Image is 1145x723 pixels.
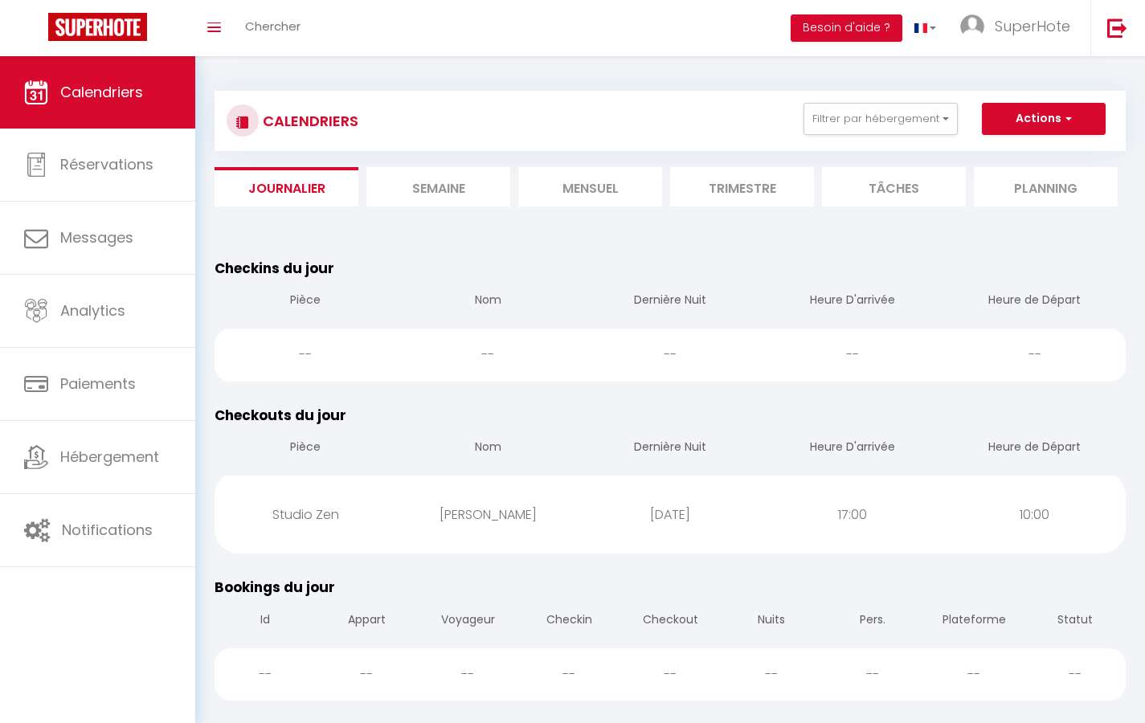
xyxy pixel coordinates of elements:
[995,16,1070,36] span: SuperHote
[60,82,143,102] span: Calendriers
[791,14,902,42] button: Besoin d'aide ?
[721,648,822,701] div: --
[215,259,334,278] span: Checkins du jour
[60,374,136,394] span: Paiements
[822,167,966,206] li: Tâches
[13,6,61,55] button: Ouvrir le widget de chat LiveChat
[417,648,518,701] div: --
[62,520,153,540] span: Notifications
[923,598,1024,644] th: Plateforme
[518,598,620,644] th: Checkin
[804,103,958,135] button: Filtrer par hébergement
[579,426,762,472] th: Dernière Nuit
[60,227,133,247] span: Messages
[366,167,510,206] li: Semaine
[1107,18,1127,38] img: logout
[1024,648,1126,701] div: --
[943,279,1126,325] th: Heure de Départ
[822,648,923,701] div: --
[923,648,1024,701] div: --
[960,14,984,39] img: ...
[215,648,316,701] div: --
[721,598,822,644] th: Nuits
[397,426,579,472] th: Nom
[60,154,153,174] span: Réservations
[215,279,397,325] th: Pièce
[215,578,335,597] span: Bookings du jour
[215,329,397,381] div: --
[397,329,579,381] div: --
[518,167,662,206] li: Mensuel
[397,488,579,541] div: [PERSON_NAME]
[48,13,147,41] img: Super Booking
[259,103,358,139] h3: CALENDRIERS
[761,279,943,325] th: Heure D'arrivée
[761,329,943,381] div: --
[761,488,943,541] div: 17:00
[943,488,1126,541] div: 10:00
[215,406,346,425] span: Checkouts du jour
[620,598,721,644] th: Checkout
[982,103,1106,135] button: Actions
[974,167,1118,206] li: Planning
[60,300,125,321] span: Analytics
[1024,598,1126,644] th: Statut
[579,488,762,541] div: [DATE]
[417,598,518,644] th: Voyageur
[316,598,417,644] th: Appart
[943,329,1126,381] div: --
[215,426,397,472] th: Pièce
[215,167,358,206] li: Journalier
[316,648,417,701] div: --
[579,279,762,325] th: Dernière Nuit
[620,648,721,701] div: --
[397,279,579,325] th: Nom
[579,329,762,381] div: --
[215,488,397,541] div: Studio Zen
[215,598,316,644] th: Id
[761,426,943,472] th: Heure D'arrivée
[60,447,159,467] span: Hébergement
[518,648,620,701] div: --
[822,598,923,644] th: Pers.
[943,426,1126,472] th: Heure de Départ
[670,167,814,206] li: Trimestre
[245,18,301,35] span: Chercher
